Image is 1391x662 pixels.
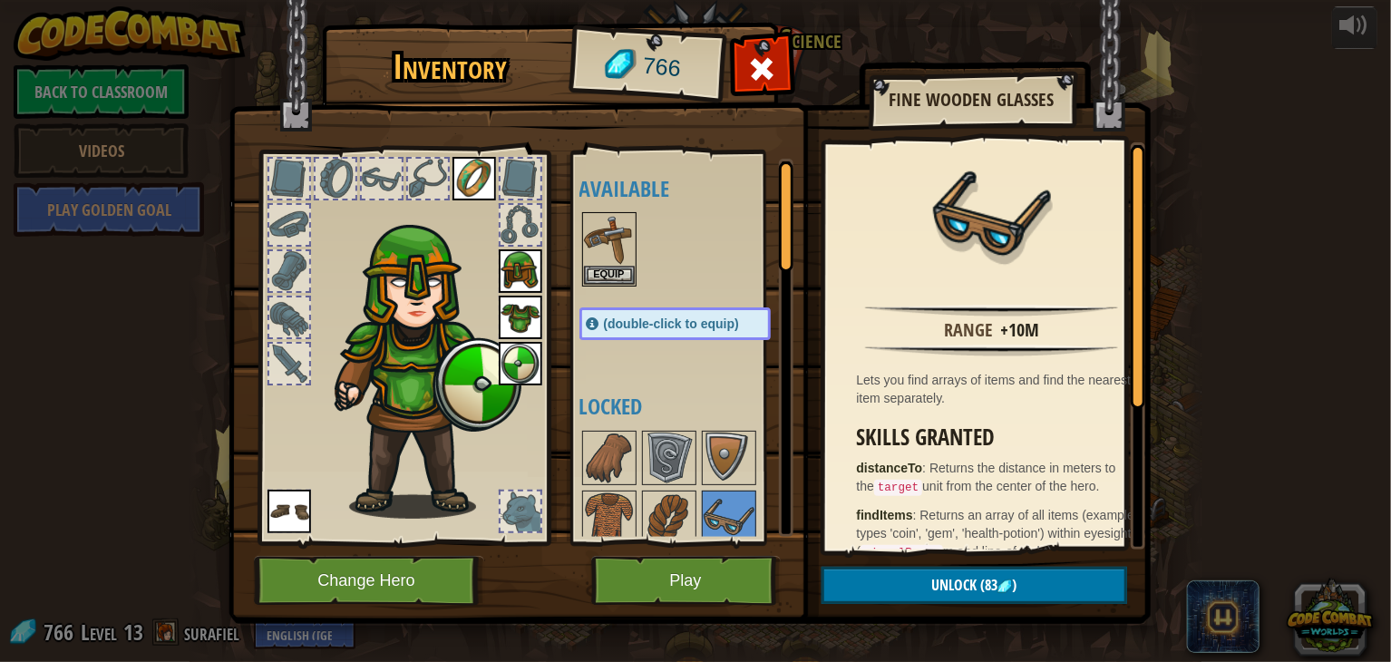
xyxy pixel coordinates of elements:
[579,177,807,200] h4: Available
[857,508,1135,559] span: Returns an array of all items (example types 'coin', 'gem', 'health-potion') within eyesight ( m ...
[584,492,635,543] img: portrait.png
[644,492,695,543] img: portrait.png
[933,156,1051,274] img: portrait.png
[335,48,566,86] h1: Inventory
[944,317,993,344] div: Range
[922,461,929,475] span: :
[499,342,542,385] img: portrait.png
[857,461,1116,493] span: Returns the distance in meters to the unit from the center of the hero.
[1012,575,1016,595] span: )
[579,394,807,418] h4: Locked
[865,345,1117,356] img: hr.png
[887,90,1057,110] h2: Fine Wooden Glasses
[857,461,923,475] strong: distanceTo
[499,249,542,293] img: portrait.png
[857,508,913,522] strong: findItems
[704,433,754,483] img: portrait.png
[1000,317,1039,344] div: +10m
[452,157,496,200] img: portrait.png
[704,492,754,543] img: portrait.png
[591,556,781,606] button: Play
[584,433,635,483] img: portrait.png
[857,371,1136,407] div: Lets you find arrays of items and find the nearest item separately.
[584,266,635,285] button: Equip
[874,480,922,496] code: target
[604,316,739,331] span: (double-click to equip)
[861,545,943,561] code: visualRange
[865,305,1117,316] img: hr.png
[931,575,977,595] span: Unlock
[499,296,542,339] img: portrait.png
[997,579,1012,594] img: gem.png
[857,425,1136,450] h3: Skills Granted
[641,50,682,85] span: 766
[644,433,695,483] img: portrait.png
[822,567,1127,604] button: Unlock(83)
[267,490,311,533] img: portrait.png
[254,556,484,606] button: Change Hero
[584,214,635,265] img: portrait.png
[326,185,521,519] img: female.png
[913,508,920,522] span: :
[977,575,997,595] span: (83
